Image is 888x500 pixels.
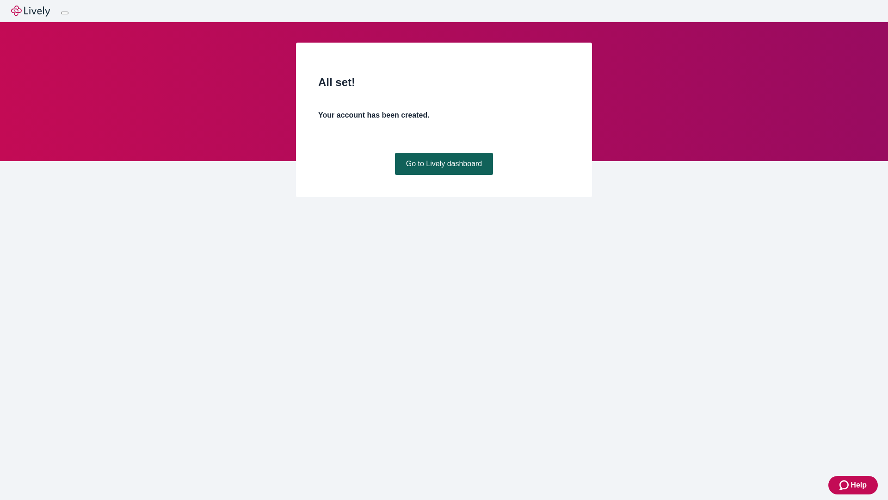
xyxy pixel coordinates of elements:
a: Go to Lively dashboard [395,153,493,175]
h4: Your account has been created. [318,110,570,121]
h2: All set! [318,74,570,91]
button: Zendesk support iconHelp [828,476,878,494]
img: Lively [11,6,50,17]
button: Log out [61,12,68,14]
svg: Zendesk support icon [839,480,851,491]
span: Help [851,480,867,491]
